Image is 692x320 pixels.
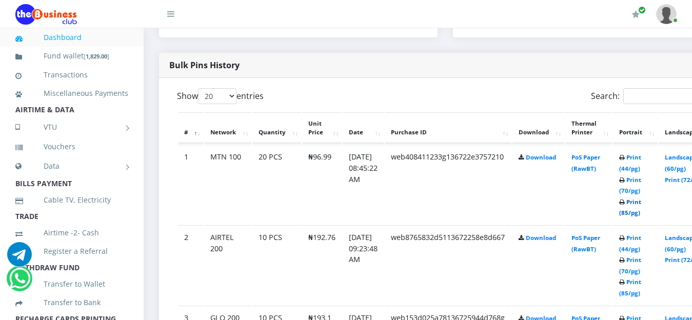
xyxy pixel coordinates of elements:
[178,145,203,224] td: 1
[15,221,128,245] a: Airtime -2- Cash
[343,145,384,224] td: [DATE] 08:45:22 AM
[15,82,128,105] a: Miscellaneous Payments
[252,112,301,144] th: Quantity: activate to sort column ascending
[565,112,612,144] th: Thermal Printer: activate to sort column ascending
[15,272,128,296] a: Transfer to Wallet
[252,225,301,305] td: 10 PCS
[571,153,600,172] a: PoS Paper (RawBT)
[15,135,128,158] a: Vouchers
[15,291,128,314] a: Transfer to Bank
[302,145,342,224] td: ₦96.99
[512,112,564,144] th: Download: activate to sort column ascending
[619,256,641,275] a: Print (70/pg)
[619,176,641,195] a: Print (70/pg)
[7,250,32,267] a: Chat for support
[619,198,641,217] a: Print (85/pg)
[619,234,641,253] a: Print (44/pg)
[204,112,251,144] th: Network: activate to sort column ascending
[638,6,646,14] span: Renew/Upgrade Subscription
[198,88,236,104] select: Showentries
[84,52,109,60] small: [ ]
[15,114,128,140] a: VTU
[343,112,384,144] th: Date: activate to sort column ascending
[178,112,203,144] th: #: activate to sort column descending
[385,112,511,144] th: Purchase ID: activate to sort column ascending
[656,4,677,24] img: User
[178,225,203,305] td: 2
[15,153,128,179] a: Data
[632,10,640,18] i: Renew/Upgrade Subscription
[86,52,107,60] b: 1,829.00
[613,112,658,144] th: Portrait: activate to sort column ascending
[526,234,556,242] a: Download
[204,225,251,305] td: AIRTEL 200
[9,274,30,291] a: Chat for support
[302,112,342,144] th: Unit Price: activate to sort column ascending
[571,234,600,253] a: PoS Paper (RawBT)
[343,225,384,305] td: [DATE] 09:23:48 AM
[619,153,641,172] a: Print (44/pg)
[385,145,511,224] td: web408411233g136722e3757210
[619,278,641,297] a: Print (85/pg)
[15,63,128,87] a: Transactions
[15,239,128,263] a: Register a Referral
[15,44,128,68] a: Fund wallet[1,829.00]
[15,4,77,25] img: Logo
[15,26,128,49] a: Dashboard
[252,145,301,224] td: 20 PCS
[385,225,511,305] td: web8765832d5113672258e8d667
[302,225,342,305] td: ₦192.76
[177,88,264,104] label: Show entries
[204,145,251,224] td: MTN 100
[526,153,556,161] a: Download
[169,59,240,71] strong: Bulk Pins History
[15,188,128,212] a: Cable TV, Electricity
